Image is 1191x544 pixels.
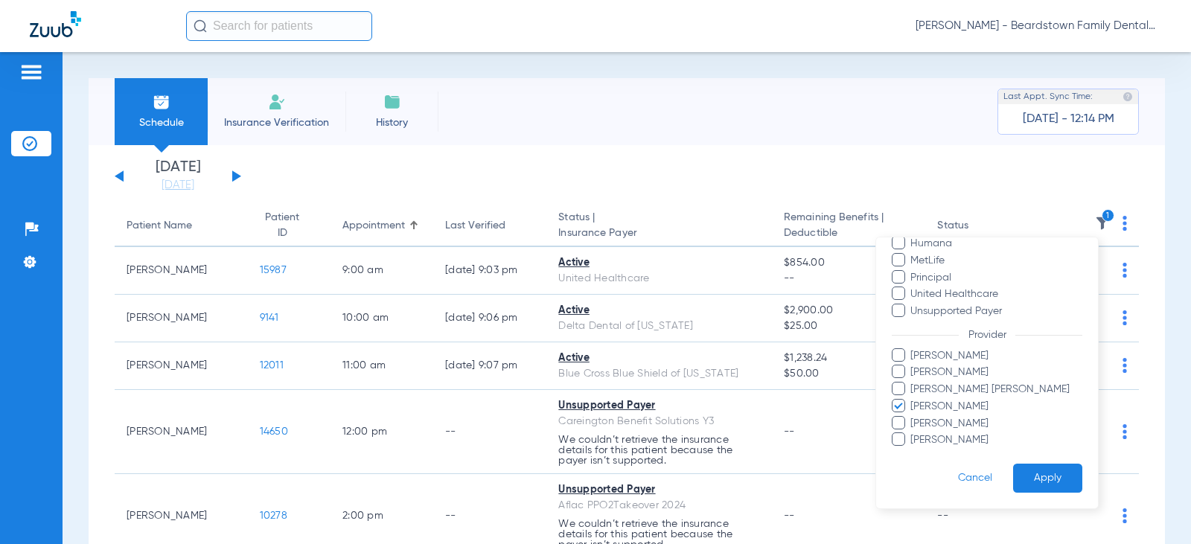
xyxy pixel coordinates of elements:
span: Humana [910,236,1082,252]
span: [PERSON_NAME] [910,348,1082,364]
span: [PERSON_NAME] [910,365,1082,380]
span: MetLife [910,253,1082,269]
button: Cancel [937,464,1013,493]
span: Principal [910,270,1082,286]
span: Provider [959,330,1015,340]
span: [PERSON_NAME] [910,399,1082,415]
span: [PERSON_NAME] [910,432,1082,448]
span: United Healthcare [910,287,1082,302]
button: Apply [1013,464,1082,493]
span: [PERSON_NAME] [PERSON_NAME] [910,382,1082,397]
span: Unsupported Payer [910,304,1082,319]
span: [PERSON_NAME] [910,416,1082,432]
